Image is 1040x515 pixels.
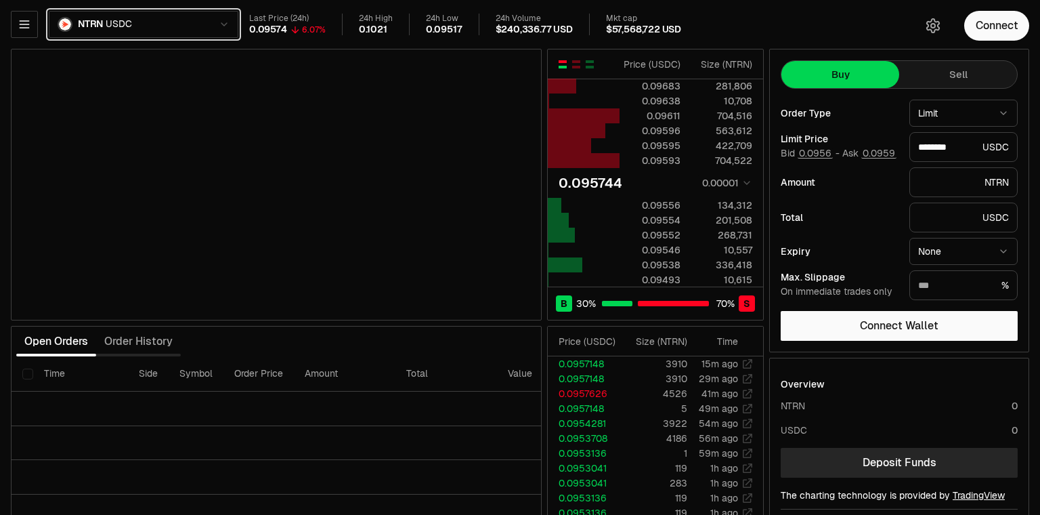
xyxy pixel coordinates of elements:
[606,14,681,24] div: Mkt cap
[33,356,128,392] th: Time
[426,24,462,36] div: 0.09517
[909,203,1018,232] div: USDC
[781,178,898,187] div: Amount
[692,199,752,212] div: 134,312
[223,356,294,392] th: Order Price
[781,424,807,437] div: USDC
[692,94,752,108] div: 10,708
[909,270,1018,300] div: %
[620,243,680,257] div: 0.09546
[909,238,1018,265] button: None
[692,273,752,287] div: 10,615
[699,403,738,415] time: 49m ago
[781,286,898,298] div: On immediate trades only
[743,297,750,310] span: S
[620,199,680,212] div: 0.09556
[698,175,752,191] button: 0.00001
[692,154,752,167] div: 704,522
[621,431,688,446] td: 4186
[294,356,395,392] th: Amount
[169,356,223,392] th: Symbol
[699,335,738,348] div: Time
[781,272,898,282] div: Max. Slippage
[548,401,621,416] td: 0.0957148
[692,243,752,257] div: 10,557
[395,356,497,392] th: Total
[548,431,621,446] td: 0.0953708
[22,369,33,379] button: Select all
[620,94,680,108] div: 0.09638
[621,401,688,416] td: 5
[781,311,1018,341] button: Connect Wallet
[699,432,738,445] time: 56m ago
[621,476,688,491] td: 283
[620,213,680,227] div: 0.09554
[909,167,1018,197] div: NTRN
[249,14,326,24] div: Last Price (24h)
[781,377,825,391] div: Overview
[798,148,833,159] button: 0.0956
[621,356,688,371] td: 3910
[606,24,681,36] div: $57,568,722 USD
[781,448,1018,478] a: Deposit Funds
[781,148,840,160] span: Bid -
[620,58,680,71] div: Price ( USDC )
[953,489,1005,501] a: TradingView
[964,11,1029,41] button: Connect
[359,24,387,36] div: 0.1021
[909,100,1018,127] button: Limit
[899,61,1017,88] button: Sell
[571,59,582,70] button: Show Sell Orders Only
[781,489,1018,502] div: The charting technology is provided by
[781,399,805,413] div: NTRN
[699,373,738,385] time: 29m ago
[584,59,595,70] button: Show Buy Orders Only
[106,18,131,30] span: USDC
[59,18,71,30] img: NTRN Logo
[576,297,596,310] span: 30 %
[699,417,738,430] time: 54m ago
[12,49,541,320] iframe: Financial Chart
[620,124,680,138] div: 0.09596
[1012,424,1018,437] div: 0
[692,58,752,71] div: Size ( NTRN )
[557,59,568,70] button: Show Buy and Sell Orders
[692,258,752,272] div: 336,418
[692,228,752,242] div: 268,731
[78,18,103,30] span: NTRN
[426,14,462,24] div: 24h Low
[861,148,896,159] button: 0.0959
[302,24,326,35] div: 6.07%
[621,371,688,386] td: 3910
[781,134,898,144] div: Limit Price
[249,24,287,36] div: 0.09574
[548,386,621,401] td: 0.0957626
[701,358,738,370] time: 15m ago
[496,14,573,24] div: 24h Volume
[710,492,738,504] time: 1h ago
[710,477,738,489] time: 1h ago
[620,109,680,123] div: 0.09611
[621,416,688,431] td: 3922
[781,213,898,222] div: Total
[548,416,621,431] td: 0.0954281
[496,24,573,36] div: $240,336.77 USD
[16,328,96,355] button: Open Orders
[128,356,169,392] th: Side
[716,297,735,310] span: 70 %
[620,139,680,152] div: 0.09595
[692,213,752,227] div: 201,508
[548,356,621,371] td: 0.0957148
[620,154,680,167] div: 0.09593
[559,335,620,348] div: Price ( USDC )
[620,228,680,242] div: 0.09552
[781,61,899,88] button: Buy
[620,258,680,272] div: 0.09538
[701,388,738,400] time: 41m ago
[781,108,898,118] div: Order Type
[548,461,621,476] td: 0.0953041
[692,79,752,93] div: 281,806
[620,273,680,287] div: 0.09493
[621,461,688,476] td: 119
[1012,399,1018,413] div: 0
